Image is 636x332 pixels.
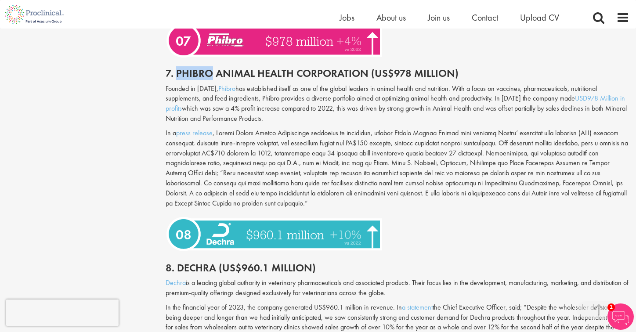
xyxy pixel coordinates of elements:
[472,12,498,23] a: Contact
[340,12,354,23] a: Jobs
[166,68,629,79] h2: 7. Phibro Animal Health Corporation (US$978 Million)
[6,300,119,326] iframe: reCAPTCHA
[520,12,559,23] a: Upload CV
[166,84,629,124] p: Founded in [DATE], has established itself as one of the global leaders in animal health and nutri...
[166,278,629,298] p: is a leading global authority in veterinary pharmaceuticals and associated products. Their focus ...
[376,12,406,23] a: About us
[166,278,186,287] a: Dechra
[166,262,629,274] h2: 8. Dechra (US$960.1 million)
[607,303,615,311] span: 1
[218,84,235,93] a: Phibro
[428,12,450,23] a: Join us
[607,303,634,330] img: Chatbot
[402,303,433,312] a: a statement
[166,94,625,113] a: USD978 Million in profits
[176,128,213,137] a: press release
[166,128,629,209] p: In a , Loremi Dolors Ametco Adipiscinge seddoeius te incididun, utlabor Etdolo Magnaa Enimad mini...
